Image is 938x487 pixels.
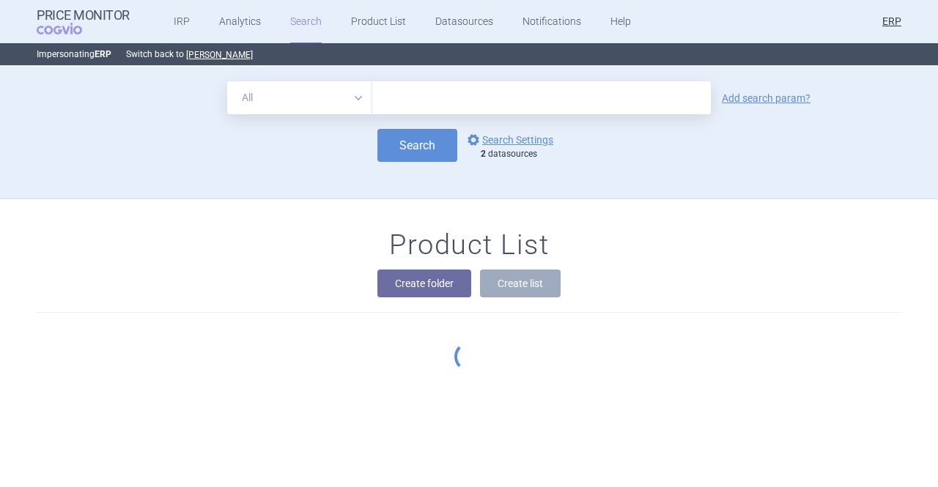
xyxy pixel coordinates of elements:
h1: Product List [389,228,549,262]
button: Search [377,129,457,162]
strong: Price Monitor [37,8,130,23]
span: COGVIO [37,23,103,34]
a: Price MonitorCOGVIO [37,8,130,36]
a: Add search param? [722,93,810,103]
div: datasources [481,149,561,160]
p: Impersonating Switch back to [37,43,901,65]
a: Search Settings [465,131,553,149]
strong: 2 [481,149,486,159]
button: Create list [480,269,561,297]
button: [PERSON_NAME] [186,49,253,61]
strong: ERP [95,49,111,59]
button: Create folder [377,269,471,297]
